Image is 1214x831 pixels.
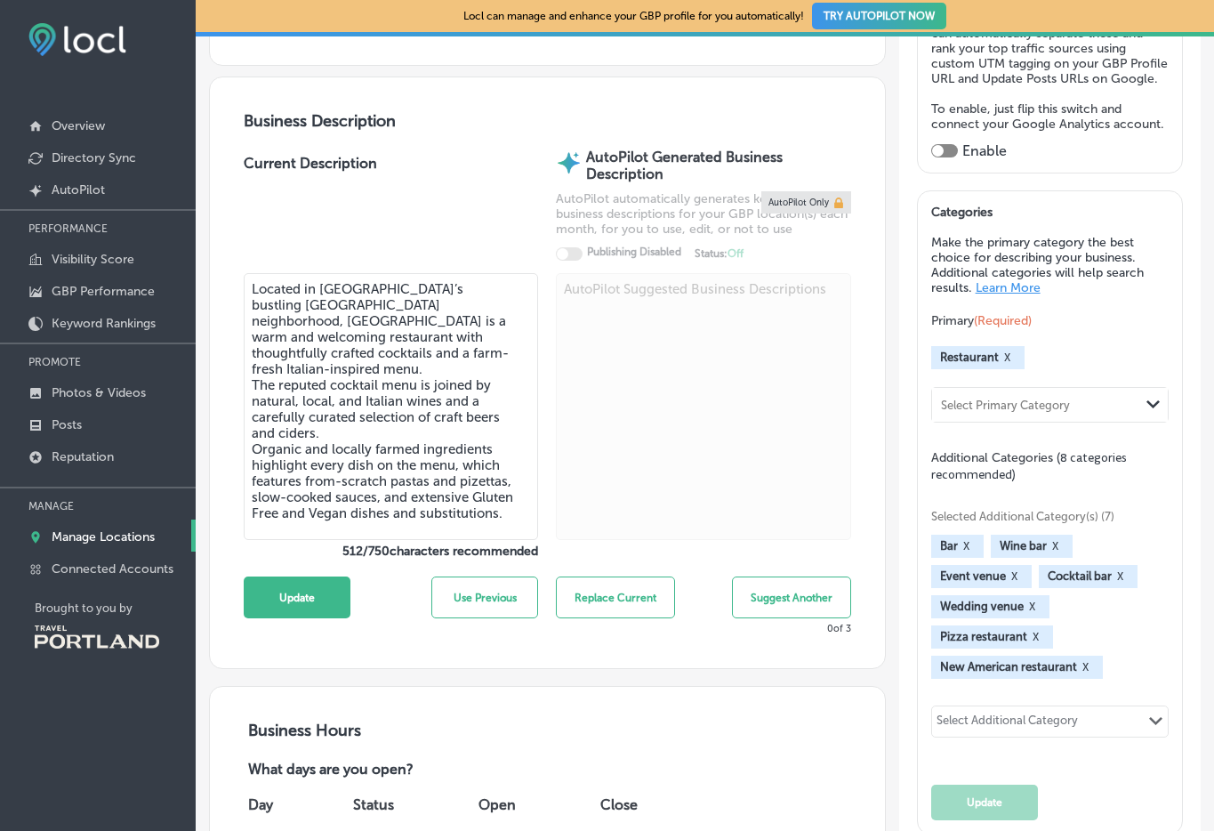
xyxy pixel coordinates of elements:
[940,539,958,553] span: Bar
[931,510,1156,523] span: Selected Additional Category(s) (7)
[35,625,159,649] img: Travel Portland
[52,118,105,133] p: Overview
[827,623,851,634] p: 0 of 3
[931,235,1170,295] p: Make the primary category the best choice for describing your business. Additional categories wil...
[999,351,1016,365] button: X
[940,351,999,364] span: Restaurant
[556,149,582,176] img: autopilot-icon
[52,182,105,198] p: AutoPilot
[931,450,1127,482] span: Additional Categories
[35,601,196,615] p: Brought to you by
[244,155,377,273] label: Current Description
[940,660,1077,674] span: New American restaurant
[244,544,538,559] label: 512 / 750 characters recommended
[244,111,851,131] h3: Business Description
[940,569,1006,583] span: Event venue
[586,149,783,182] strong: AutoPilot Generated Business Description
[52,385,146,400] p: Photos & Videos
[52,449,114,464] p: Reputation
[244,780,349,830] th: Day
[244,273,538,540] textarea: Located in [GEOGRAPHIC_DATA]’s bustling [GEOGRAPHIC_DATA] neighborhood, [GEOGRAPHIC_DATA] is a wa...
[349,780,475,830] th: Status
[244,577,350,618] button: Update
[931,101,1169,132] p: To enable, just flip this switch and connect your Google Analytics account.
[52,150,136,165] p: Directory Sync
[931,785,1038,820] button: Update
[52,316,156,331] p: Keyword Rankings
[940,600,1024,613] span: Wedding venue
[931,313,1032,328] span: Primary
[52,529,155,545] p: Manage Locations
[244,762,541,780] p: What days are you open?
[931,205,1170,226] h3: Categories
[1006,569,1023,584] button: X
[732,577,851,618] button: Suggest Another
[474,780,595,830] th: Open
[244,721,851,740] h3: Business Hours
[937,714,1078,734] div: Select Additional Category
[52,252,134,267] p: Visibility Score
[974,313,1032,328] span: (Required)
[1027,630,1044,644] button: X
[556,577,675,618] button: Replace Current
[941,398,1070,411] div: Select Primary Category
[52,561,173,577] p: Connected Accounts
[1077,660,1094,674] button: X
[976,280,1041,295] a: Learn More
[812,3,946,29] button: TRY AUTOPILOT NOW
[958,539,975,553] button: X
[1000,539,1047,553] span: Wine bar
[596,780,699,830] th: Close
[28,23,126,56] img: fda3e92497d09a02dc62c9cd864e3231.png
[962,142,1007,159] label: Enable
[431,577,538,618] button: Use Previous
[1047,539,1064,553] button: X
[1112,569,1129,584] button: X
[940,630,1027,643] span: Pizza restaurant
[52,417,82,432] p: Posts
[1024,600,1041,614] button: X
[1048,569,1112,583] span: Cocktail bar
[52,284,155,299] p: GBP Performance
[931,449,1127,483] span: (8 categories recommended)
